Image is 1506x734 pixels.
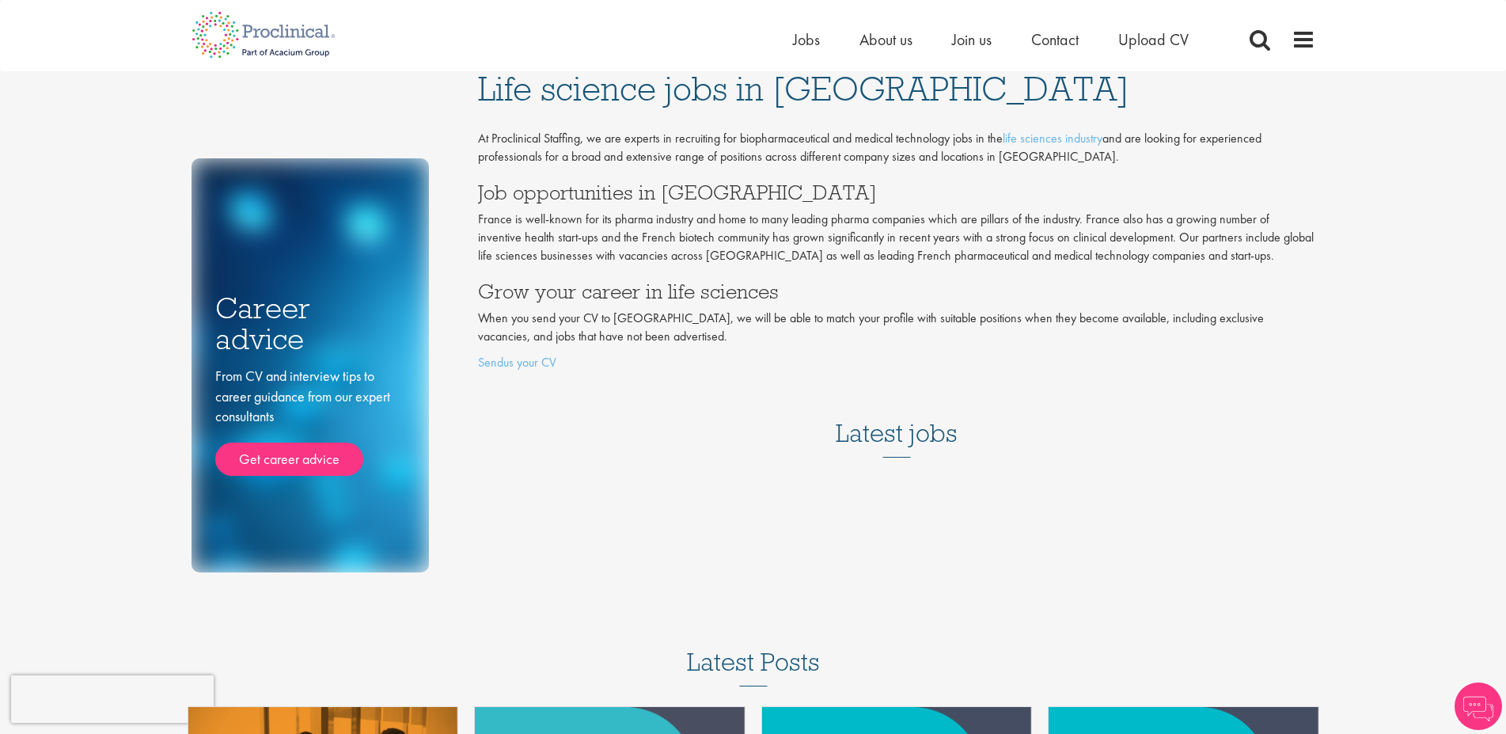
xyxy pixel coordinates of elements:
p: When you send your CV to [GEOGRAPHIC_DATA], we will be able to match your profile with suitable p... [478,310,1315,346]
a: Jobs [793,29,820,50]
img: Chatbot [1455,683,1502,730]
p: France is well-known for its pharma industry and home to many leading pharma companies which are ... [478,211,1315,265]
span: Life science jobs in [GEOGRAPHIC_DATA] [478,67,1129,110]
a: Sendus your CV [478,354,556,371]
a: About us [859,29,912,50]
a: Upload CV [1118,29,1189,50]
a: life sciences industry [1003,130,1102,146]
a: Contact [1031,29,1079,50]
a: Join us [952,29,992,50]
p: At Proclinical Staffing, we are experts in recruiting for biopharmaceutical and medical technolog... [478,130,1315,166]
iframe: reCAPTCHA [11,675,214,723]
h3: Job opportunities in [GEOGRAPHIC_DATA] [478,182,1315,203]
h3: Grow your career in life sciences [478,281,1315,302]
h3: Latest Posts [687,648,820,686]
h3: Latest jobs [836,380,958,458]
div: From CV and interview tips to career guidance from our expert consultants [215,366,405,476]
h3: Career advice [215,293,405,354]
a: Get career advice [215,443,363,476]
